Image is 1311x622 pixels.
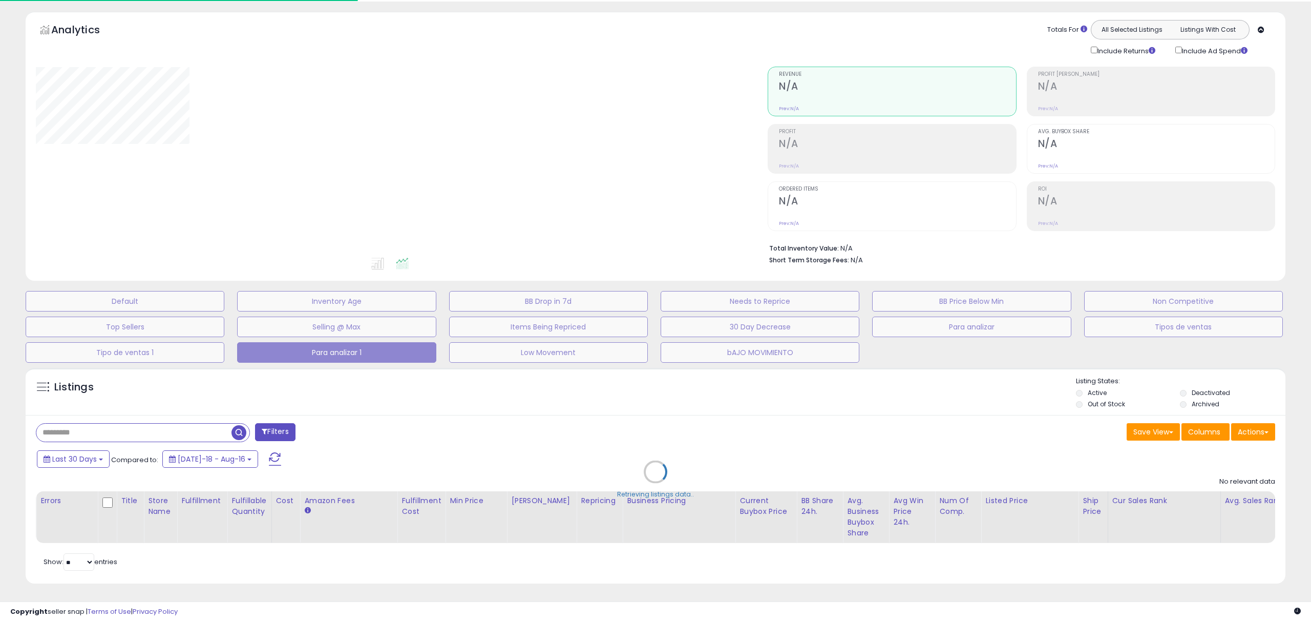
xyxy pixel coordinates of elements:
[769,241,1267,254] li: N/A
[617,490,694,499] div: Retrieving listings data..
[449,291,648,312] button: BB Drop in 7d
[1038,129,1275,135] span: Avg. Buybox Share
[1084,317,1283,337] button: Tipos de ventas
[661,342,859,363] button: bAJO MOVIMIENTO
[51,23,120,39] h5: Analytics
[1168,45,1264,56] div: Include Ad Spend
[237,291,436,312] button: Inventory Age
[851,255,863,265] span: N/A
[237,342,436,363] button: Para analizar 1
[88,607,131,616] a: Terms of Use
[1170,23,1246,36] button: Listings With Cost
[661,291,859,312] button: Needs to Reprice
[1084,291,1283,312] button: Non Competitive
[1038,163,1058,169] small: Prev: N/A
[1038,195,1275,209] h2: N/A
[26,317,224,337] button: Top Sellers
[1094,23,1170,36] button: All Selected Listings
[779,163,799,169] small: Prev: N/A
[1047,25,1087,35] div: Totals For
[872,317,1071,337] button: Para analizar
[1038,80,1275,94] h2: N/A
[779,220,799,226] small: Prev: N/A
[1083,45,1168,56] div: Include Returns
[779,195,1016,209] h2: N/A
[872,291,1071,312] button: BB Price Below Min
[779,80,1016,94] h2: N/A
[449,317,648,337] button: Items Being Repriced
[661,317,859,337] button: 30 Day Decrease
[26,342,224,363] button: Tipo de ventas 1
[10,607,178,617] div: seller snap | |
[779,72,1016,77] span: Revenue
[10,607,48,616] strong: Copyright
[779,129,1016,135] span: Profit
[1038,138,1275,152] h2: N/A
[449,342,648,363] button: Low Movement
[769,244,839,253] b: Total Inventory Value:
[779,138,1016,152] h2: N/A
[1038,106,1058,112] small: Prev: N/A
[237,317,436,337] button: Selling @ Max
[769,256,849,264] b: Short Term Storage Fees:
[1038,72,1275,77] span: Profit [PERSON_NAME]
[779,106,799,112] small: Prev: N/A
[1038,186,1275,192] span: ROI
[133,607,178,616] a: Privacy Policy
[26,291,224,312] button: Default
[779,186,1016,192] span: Ordered Items
[1038,220,1058,226] small: Prev: N/A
